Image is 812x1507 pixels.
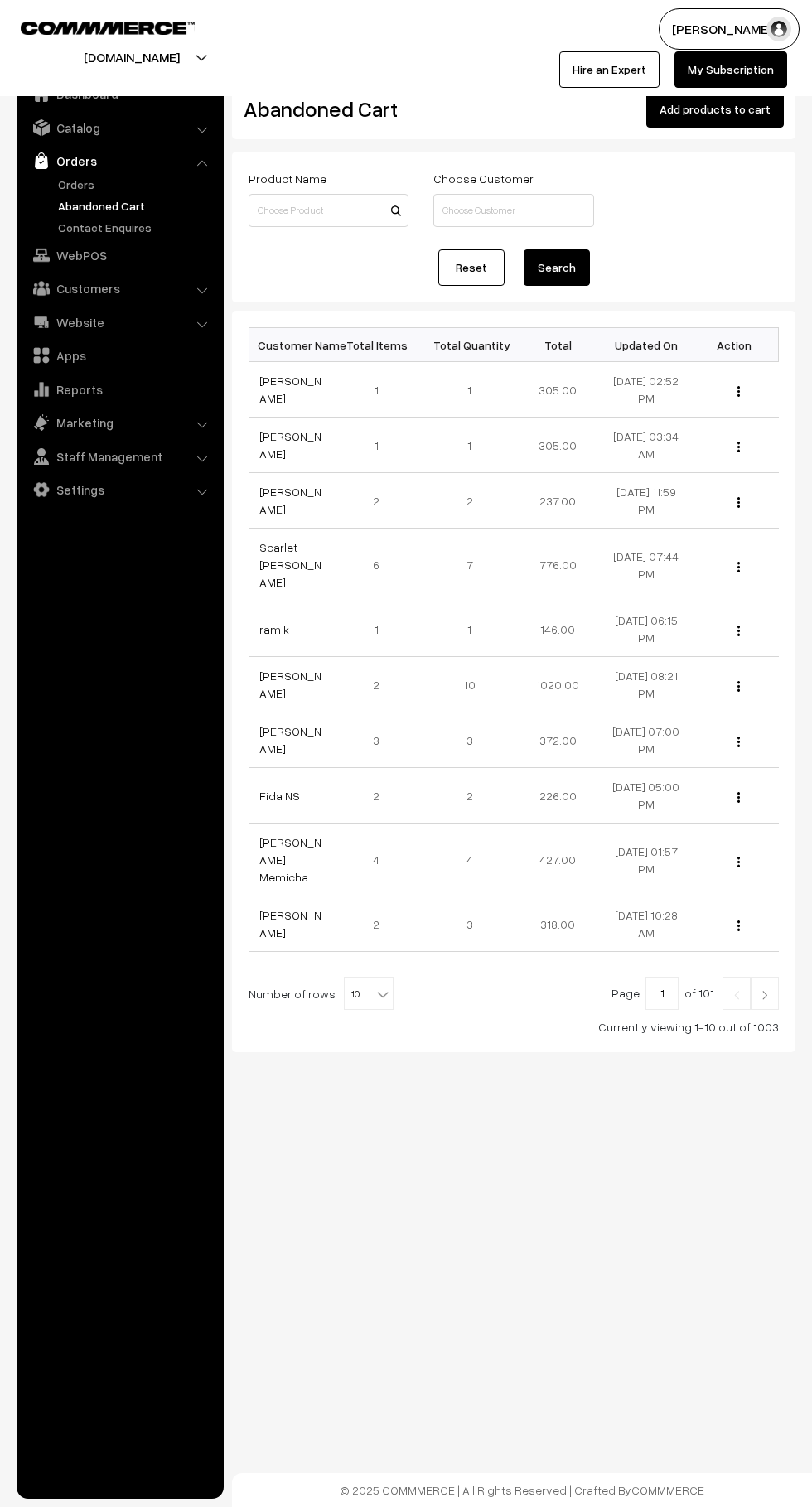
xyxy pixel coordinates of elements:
[514,418,602,473] td: 305.00
[737,626,740,636] img: Menu
[426,657,515,712] td: 10
[54,176,218,193] a: Orders
[602,896,691,952] td: [DATE] 10:28 AM
[737,681,740,692] img: Menu
[426,328,515,362] th: Total Quantity
[602,529,691,601] td: [DATE] 07:44 PM
[737,497,740,508] img: Menu
[426,418,515,473] td: 1
[249,1018,779,1036] div: Currently viewing 1-10 out of 1003
[684,986,714,1000] span: of 101
[426,473,515,529] td: 2
[21,22,195,34] img: COMMMERCE
[337,768,426,824] td: 2
[337,328,426,362] th: Total Items
[337,824,426,896] td: 4
[514,896,602,952] td: 318.00
[737,562,740,572] img: Menu
[259,622,289,636] a: ram k
[602,418,691,473] td: [DATE] 03:34 AM
[21,113,218,142] a: Catalog
[766,17,791,41] img: user
[426,768,515,824] td: 2
[674,51,787,88] a: My Subscription
[232,1473,812,1507] footer: © 2025 COMMMERCE | All Rights Reserved | Crafted By
[514,824,602,896] td: 427.00
[426,362,515,418] td: 1
[514,768,602,824] td: 226.00
[249,328,338,362] th: Customer Name
[602,362,691,418] td: [DATE] 02:52 PM
[602,824,691,896] td: [DATE] 01:57 PM
[602,712,691,768] td: [DATE] 07:00 PM
[337,529,426,601] td: 6
[345,978,393,1011] span: 10
[737,737,740,747] img: Menu
[514,529,602,601] td: 776.00
[21,408,218,437] a: Marketing
[259,540,321,589] a: Scarlet [PERSON_NAME]
[737,857,740,867] img: Menu
[559,51,660,88] a: Hire an Expert
[249,170,326,187] label: Product Name
[337,473,426,529] td: 2
[514,328,602,362] th: Total
[249,194,408,227] input: Choose Product
[21,273,218,303] a: Customers
[26,36,238,78] button: [DOMAIN_NAME]
[337,362,426,418] td: 1
[659,8,800,50] button: [PERSON_NAME]…
[737,442,740,452] img: Menu
[524,249,590,286] button: Search
[21,442,218,471] a: Staff Management
[737,792,740,803] img: Menu
[737,386,740,397] img: Menu
[438,249,505,286] a: Reset
[21,17,166,36] a: COMMMERCE
[259,835,321,884] a: [PERSON_NAME] Memicha
[337,601,426,657] td: 1
[433,170,534,187] label: Choose Customer
[21,475,218,505] a: Settings
[514,712,602,768] td: 372.00
[54,219,218,236] a: Contact Enquires
[433,194,593,227] input: Choose Customer
[249,985,336,1002] span: Number of rows
[602,473,691,529] td: [DATE] 11:59 PM
[514,601,602,657] td: 146.00
[426,824,515,896] td: 4
[602,328,691,362] th: Updated On
[514,657,602,712] td: 1020.00
[259,429,321,461] a: [PERSON_NAME]
[244,96,407,122] h2: Abandoned Cart
[21,374,218,404] a: Reports
[259,724,321,756] a: [PERSON_NAME]
[602,768,691,824] td: [DATE] 05:00 PM
[757,990,772,1000] img: Right
[259,485,321,516] a: [PERSON_NAME]
[426,601,515,657] td: 1
[344,977,394,1010] span: 10
[426,896,515,952] td: 3
[259,908,321,939] a: [PERSON_NAME]
[646,91,784,128] button: Add products to cart
[259,789,300,803] a: Fida NS
[21,341,218,370] a: Apps
[611,986,640,1000] span: Page
[54,197,218,215] a: Abandoned Cart
[426,712,515,768] td: 3
[426,529,515,601] td: 7
[337,896,426,952] td: 2
[602,657,691,712] td: [DATE] 08:21 PM
[21,240,218,270] a: WebPOS
[514,473,602,529] td: 237.00
[737,920,740,931] img: Menu
[729,990,744,1000] img: Left
[602,601,691,657] td: [DATE] 06:15 PM
[259,374,321,405] a: [PERSON_NAME]
[514,362,602,418] td: 305.00
[631,1483,704,1497] a: COMMMERCE
[21,307,218,337] a: Website
[21,146,218,176] a: Orders
[337,712,426,768] td: 3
